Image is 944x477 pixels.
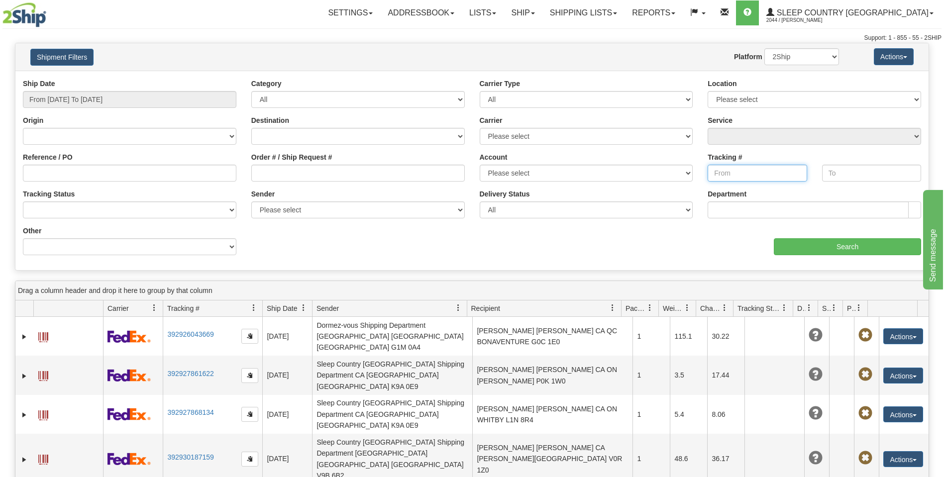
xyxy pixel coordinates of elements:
button: Copy to clipboard [241,329,258,344]
label: Other [23,226,41,236]
a: Packages filter column settings [641,299,658,316]
div: Support: 1 - 855 - 55 - 2SHIP [2,34,942,42]
span: Delivery Status [797,303,806,313]
td: [PERSON_NAME] [PERSON_NAME] CA ON WHITBY L1N 8R4 [472,395,632,434]
button: Actions [883,406,923,422]
span: Unknown [809,328,823,342]
a: Delivery Status filter column settings [801,299,818,316]
label: Platform [734,52,762,62]
a: Expand [19,410,29,420]
a: Tracking Status filter column settings [776,299,793,316]
a: 392927861622 [167,370,213,378]
a: Reports [625,0,683,25]
label: Carrier [480,115,503,125]
img: 2 - FedEx Express® [107,408,151,420]
td: [PERSON_NAME] [PERSON_NAME] CA QC BONAVENTURE G0C 1E0 [472,317,632,356]
span: Pickup Status [847,303,855,313]
span: Unknown [809,368,823,382]
button: Actions [883,451,923,467]
label: Service [708,115,733,125]
span: Unknown [809,451,823,465]
button: Actions [874,48,914,65]
img: logo2044.jpg [2,2,46,27]
input: Search [774,238,921,255]
td: Dormez-vous Shipping Department [GEOGRAPHIC_DATA] [GEOGRAPHIC_DATA] [GEOGRAPHIC_DATA] G1M 0A4 [312,317,472,356]
span: Tracking Status [737,303,781,313]
span: 2044 / [PERSON_NAME] [766,15,841,25]
td: 17.44 [707,356,744,394]
a: Expand [19,371,29,381]
a: Label [38,328,48,344]
label: Origin [23,115,43,125]
td: 30.22 [707,317,744,356]
button: Actions [883,368,923,383]
button: Actions [883,328,923,344]
div: grid grouping header [15,281,929,300]
a: Pickup Status filter column settings [850,299,867,316]
button: Copy to clipboard [241,452,258,467]
label: Sender [251,189,275,199]
a: 392930187159 [167,453,213,461]
a: Sender filter column settings [450,299,467,316]
td: 115.1 [670,317,707,356]
label: Tracking Status [23,189,75,199]
td: Sleep Country [GEOGRAPHIC_DATA] Shipping Department CA [GEOGRAPHIC_DATA] [GEOGRAPHIC_DATA] K9A 0E9 [312,356,472,394]
a: Carrier filter column settings [146,299,163,316]
span: Unknown [809,406,823,420]
a: Ship [504,0,542,25]
img: 2 - FedEx Express® [107,453,151,465]
td: Sleep Country [GEOGRAPHIC_DATA] Shipping Department CA [GEOGRAPHIC_DATA] [GEOGRAPHIC_DATA] K9A 0E9 [312,395,472,434]
button: Copy to clipboard [241,407,258,422]
span: Sender [316,303,339,313]
a: Charge filter column settings [716,299,733,316]
a: Addressbook [380,0,462,25]
label: Department [708,189,746,199]
span: Charge [700,303,721,313]
td: [DATE] [262,317,312,356]
td: [DATE] [262,395,312,434]
span: Ship Date [267,303,297,313]
a: Shipment Issues filter column settings [826,299,842,316]
a: Recipient filter column settings [604,299,621,316]
label: Location [708,79,736,89]
span: Recipient [471,303,500,313]
a: Settings [320,0,380,25]
a: 392927868134 [167,408,213,416]
span: Pickup Not Assigned [858,451,872,465]
span: Tracking # [167,303,200,313]
td: 8.06 [707,395,744,434]
a: Ship Date filter column settings [295,299,312,316]
label: Reference / PO [23,152,73,162]
td: 3.5 [670,356,707,394]
img: 2 - FedEx Express® [107,369,151,382]
a: Label [38,367,48,382]
label: Order # / Ship Request # [251,152,332,162]
span: Pickup Not Assigned [858,368,872,382]
td: 1 [632,395,670,434]
span: Weight [663,303,684,313]
a: Tracking # filter column settings [245,299,262,316]
a: Expand [19,332,29,342]
label: Tracking # [708,152,742,162]
span: Carrier [107,303,129,313]
label: Account [480,152,508,162]
a: Label [38,406,48,422]
td: [PERSON_NAME] [PERSON_NAME] CA ON [PERSON_NAME] P0K 1W0 [472,356,632,394]
a: Lists [462,0,504,25]
label: Delivery Status [480,189,530,199]
a: Weight filter column settings [679,299,696,316]
a: Expand [19,455,29,465]
a: Label [38,450,48,466]
label: Ship Date [23,79,55,89]
img: 2 - FedEx Express® [107,330,151,343]
span: Sleep Country [GEOGRAPHIC_DATA] [774,8,929,17]
td: 5.4 [670,395,707,434]
input: To [822,165,921,182]
div: Send message [7,6,92,18]
span: Pickup Not Assigned [858,406,872,420]
iframe: chat widget [921,188,943,289]
button: Shipment Filters [30,49,94,66]
a: 392926043669 [167,330,213,338]
label: Destination [251,115,289,125]
span: Shipment Issues [822,303,831,313]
